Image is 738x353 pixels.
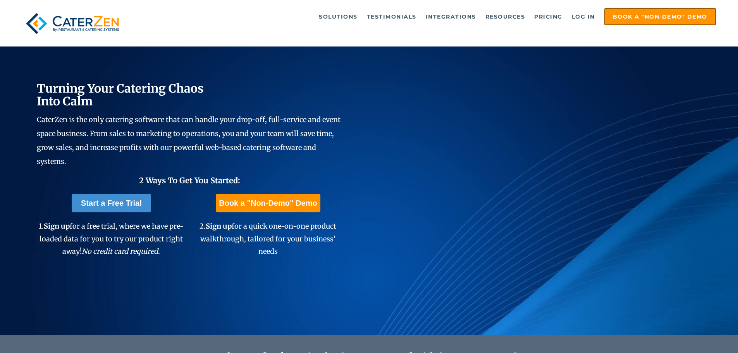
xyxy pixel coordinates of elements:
a: Pricing [530,9,566,24]
a: Start a Free Trial [72,194,151,212]
a: Book a "Non-Demo" Demo [216,194,320,212]
a: Resources [482,9,529,24]
div: Navigation Menu [141,8,716,25]
em: No credit card required. [82,247,160,256]
span: Sign up [206,222,232,231]
span: Sign up [44,222,70,231]
span: 1. for a free trial, where we have pre-loaded data for you to try our product right away! [39,222,184,256]
span: 2. for a quick one-on-one product walkthrough, tailored for your business' needs [200,222,336,256]
img: caterzen [22,8,123,39]
a: Solutions [315,9,361,24]
span: CaterZen is the only catering software that can handle your drop-off, full-service and event spac... [37,115,341,166]
a: Integrations [422,9,480,24]
a: Book a "Non-Demo" Demo [604,8,716,25]
a: Testimonials [363,9,420,24]
span: 2 Ways To Get You Started: [139,176,240,185]
span: Turning Your Catering Chaos Into Calm [37,81,204,108]
a: Log in [568,9,599,24]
